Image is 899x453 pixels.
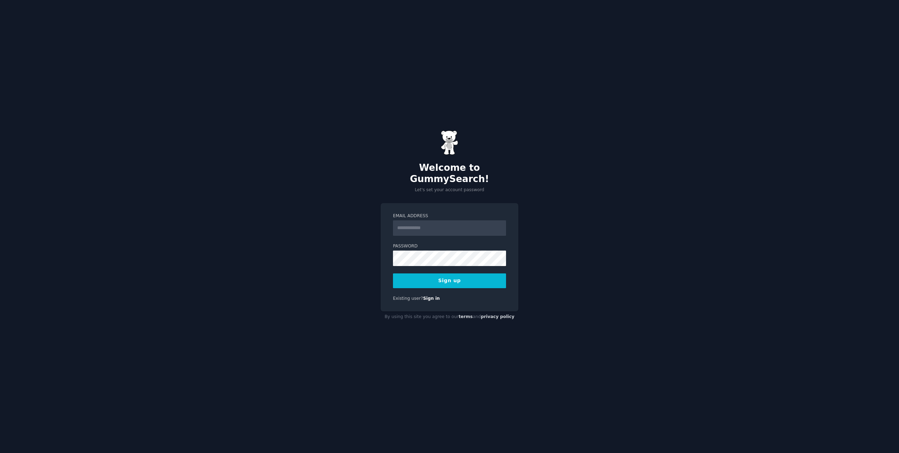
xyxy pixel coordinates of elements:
a: privacy policy [481,314,514,319]
label: Email Address [393,213,506,219]
a: terms [459,314,473,319]
div: By using this site you agree to our and [381,311,518,323]
img: Gummy Bear [441,130,458,155]
button: Sign up [393,273,506,288]
h2: Welcome to GummySearch! [381,162,518,185]
label: Password [393,243,506,250]
a: Sign in [423,296,440,301]
p: Let's set your account password [381,187,518,193]
span: Existing user? [393,296,423,301]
